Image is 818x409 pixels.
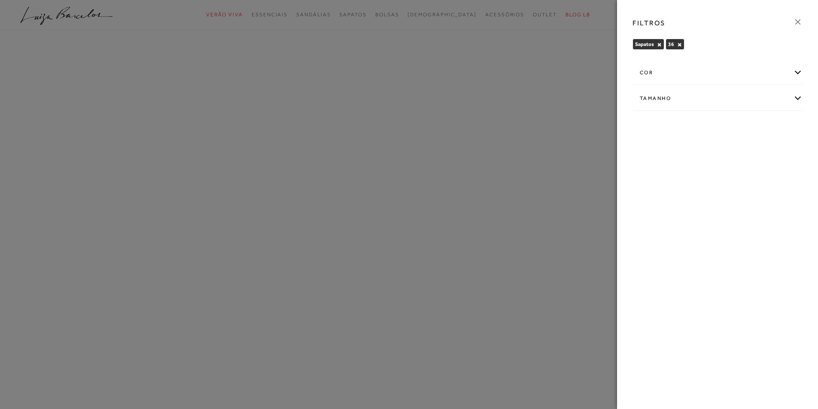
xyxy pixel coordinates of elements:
[668,41,674,47] span: 36
[635,41,654,47] span: Sapatos
[633,18,666,28] h3: FILTROS
[633,87,802,110] div: Tamanho
[633,61,802,84] div: cor
[657,42,662,48] button: Sapatos Close
[677,42,682,48] button: 36 Close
